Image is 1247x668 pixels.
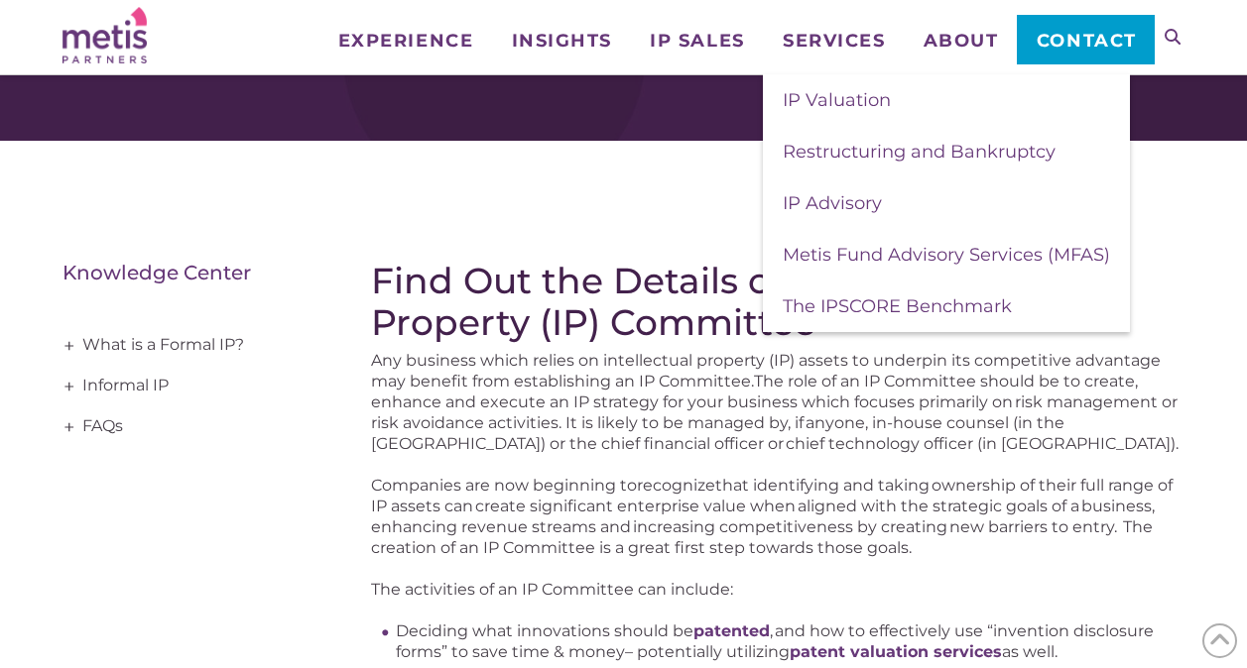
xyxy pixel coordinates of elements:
[371,476,637,495] span: Companies are now beginning to
[371,351,1161,390] span: Any business which relies on intellectual property (IP) assets to underpin its competitive advant...
[715,476,1076,495] span: that identifying and taking ownership of their
[783,141,1056,163] span: Restructuring and Bankruptcy
[62,261,251,284] a: Knowledge Center
[1202,623,1237,658] span: Back to Top
[924,32,999,50] span: About
[396,621,1154,661] span: , and how to effectively use “invention disclosure forms” to save time & money
[637,476,715,495] span: recognize
[625,642,1058,661] span: – potentially utilizing as well.
[783,244,1110,266] span: Metis Fund Advisory Services (MFAS)
[59,407,80,447] span: +
[371,372,1179,453] span: he role of an IP Committee should be to create, enhance and execute an IP strategy for your busin...
[763,280,1130,332] a: The IPSCORE Benchmark
[754,372,763,390] span: T
[763,177,1130,229] a: IP Advisory
[62,7,147,63] img: Metis Partners
[62,406,315,447] a: FAQs
[338,32,473,50] span: Experience
[650,32,744,50] span: IP Sales
[371,580,733,599] span: The activities of an IP Committee can include:
[763,229,1130,280] a: Metis Fund Advisory Services (MFAS)
[1037,32,1137,50] span: Contact
[59,326,80,366] span: +
[59,367,80,406] span: +
[512,32,612,50] span: Insights
[783,32,885,50] span: Services
[763,126,1130,177] a: Restructuring and Bankruptcy
[371,476,1173,557] span: full range of IP assets can create significant enterprise value when aligned with the strategic g...
[783,89,891,111] span: IP Valuation
[62,366,315,406] a: Informal IP
[790,642,1002,661] a: patent valuation services
[783,295,1012,317] span: The IPSCORE Benchmark
[371,260,1185,343] h2: Find Out the Details of an Intellectual Property (IP) Committee
[396,621,693,640] span: Deciding what innovations should be
[1017,15,1155,64] a: Contact
[62,325,315,366] a: What is a Formal IP?
[783,192,882,214] span: IP Advisory
[693,621,770,640] a: patented
[763,74,1130,126] a: IP Valuation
